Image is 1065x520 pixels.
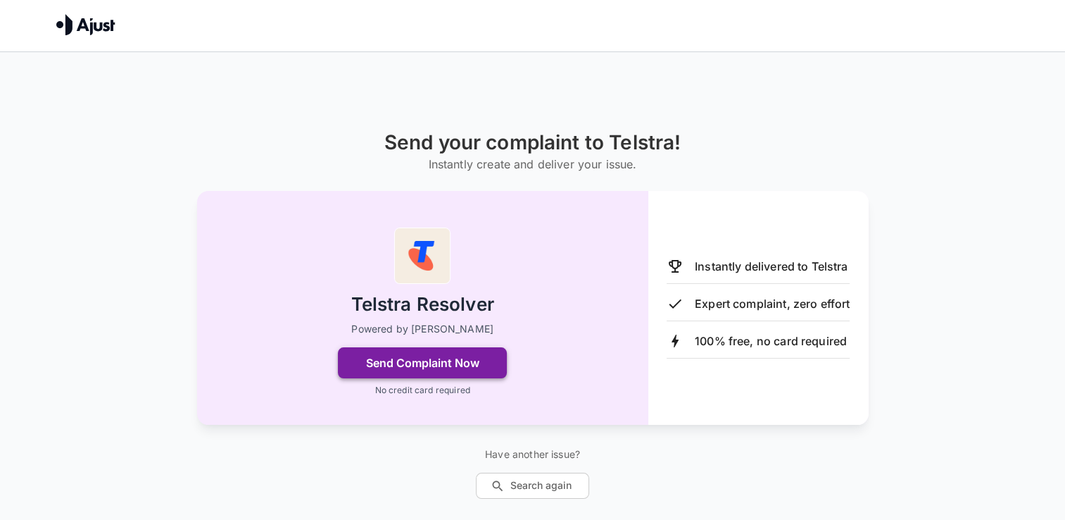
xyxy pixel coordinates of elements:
button: Search again [476,473,589,499]
p: Powered by [PERSON_NAME] [351,322,493,336]
img: Telstra [394,228,450,284]
h1: Send your complaint to Telstra! [384,131,681,154]
img: Ajust [56,14,115,35]
p: No credit card required [374,384,470,397]
p: Have another issue? [476,447,589,462]
button: Send Complaint Now [338,347,507,378]
h6: Instantly create and deliver your issue. [384,154,681,174]
h2: Telstra Resolver [351,292,493,317]
p: Expert complaint, zero effort [695,295,850,312]
p: Instantly delivered to Telstra [695,258,848,275]
p: 100% free, no card required [695,333,847,349]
